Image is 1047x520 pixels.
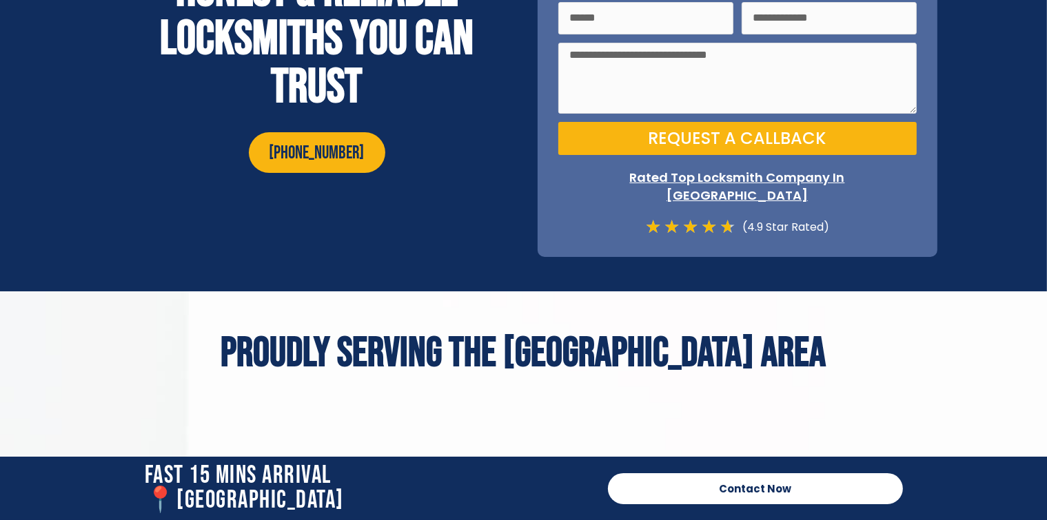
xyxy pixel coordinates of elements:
div: (4.9 Star Rated) [735,218,829,236]
span: [PHONE_NUMBER] [270,143,365,165]
i: ★ [720,218,735,236]
div: 4.7/5 [645,218,735,236]
h2: Proudly Serving The [GEOGRAPHIC_DATA] Area [117,333,931,374]
i: ★ [682,218,698,236]
a: Contact Now [608,473,903,504]
p: Rated Top Locksmith Company In [GEOGRAPHIC_DATA] [558,169,917,203]
a: [PHONE_NUMBER] [249,132,385,173]
i: ★ [645,218,661,236]
i: ★ [701,218,717,236]
span: Request a Callback [649,130,826,147]
h2: Fast 15 Mins Arrival 📍[GEOGRAPHIC_DATA] [145,464,594,513]
i: ★ [664,218,680,236]
span: Contact Now [719,483,791,494]
button: Request a Callback [558,122,917,155]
